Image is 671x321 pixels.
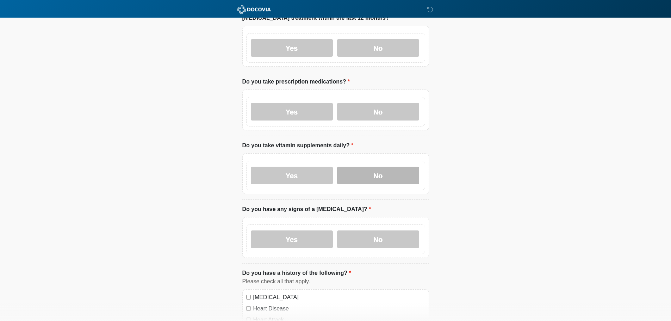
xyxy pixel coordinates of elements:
label: No [337,230,419,248]
img: ABC Med Spa- GFEase Logo [235,5,273,14]
input: Heart Disease [246,306,251,311]
label: No [337,39,419,57]
label: Do you have a history of the following? [242,269,351,277]
label: Do you take prescription medications? [242,78,350,86]
label: Yes [251,103,333,121]
label: Yes [251,167,333,184]
label: Yes [251,230,333,248]
input: [MEDICAL_DATA] [246,295,251,300]
div: Please check all that apply. [242,277,429,286]
label: [MEDICAL_DATA] [253,293,425,302]
label: No [337,167,419,184]
label: Do you take vitamin supplements daily? [242,141,354,150]
label: No [337,103,419,121]
label: Do you have any signs of a [MEDICAL_DATA]? [242,205,371,214]
label: Yes [251,39,333,57]
label: Heart Disease [253,304,425,313]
